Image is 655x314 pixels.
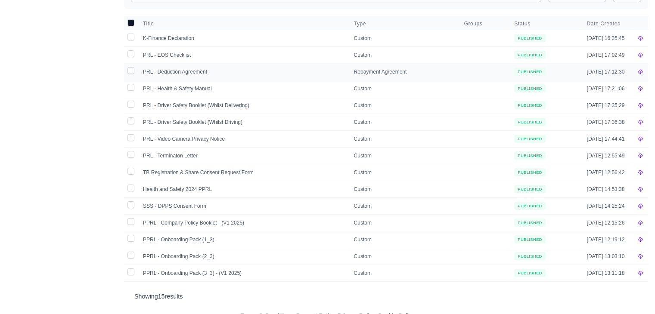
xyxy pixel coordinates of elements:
td: Custom [349,97,459,114]
small: Published [514,118,546,126]
td: [DATE] 13:11:18 [581,265,633,281]
td: Health and Safety 2024 PPRL [138,181,349,197]
span: Groups [464,20,504,27]
small: Published [514,202,546,210]
td: Custom [349,231,459,248]
td: Custom [349,147,459,164]
td: [DATE] 13:03:10 [581,248,633,265]
span: Date Created [587,20,621,27]
td: Custom [349,181,459,197]
small: Published [514,34,546,42]
td: Custom [349,248,459,265]
td: Custom [349,30,459,46]
td: [DATE] 17:12:30 [581,63,633,80]
td: [DATE] 17:21:06 [581,80,633,97]
td: PRL - Video Camera Privacy Notice [138,130,349,147]
small: Published [514,252,546,260]
td: Custom [349,80,459,97]
td: Custom [349,114,459,130]
small: Published [514,68,546,76]
td: Custom [349,130,459,147]
td: Custom [349,164,459,181]
td: PPRL - Onboarding Pack (1_3) [138,231,349,248]
td: PRL - Health & Safety Manual [138,80,349,97]
small: Published [514,51,546,59]
small: Published [514,269,546,277]
td: [DATE] 14:53:38 [581,181,633,197]
small: Published [514,84,546,92]
td: SSS - DPPS Consent Form [138,197,349,214]
td: [DATE] 12:56:42 [581,164,633,181]
td: ТB Registration & Share Consent Request Form [138,164,349,181]
span: Type [354,20,366,27]
iframe: Chat Widget [612,273,655,314]
td: Custom [349,46,459,63]
span: Status [514,20,531,27]
span: 15 [158,293,165,300]
button: Title [143,20,161,27]
button: Status [514,20,537,27]
small: Published [514,219,546,227]
td: PRL - Driver Safety Booklet (Whilst Delivering) [138,97,349,114]
button: Type [354,20,373,27]
td: PPRL - Company Policy Booklet - (V1 2025) [138,214,349,231]
td: [DATE] 17:35:29 [581,97,633,114]
small: Published [514,168,546,176]
td: [DATE] 12:15:26 [581,214,633,231]
td: PPRL - Onboarding Pack (2_3) [138,248,349,265]
td: Custom [349,197,459,214]
small: Published [514,185,546,193]
td: [DATE] 12:55:49 [581,147,633,164]
td: [DATE] 16:35:45 [581,30,633,46]
td: Custom [349,265,459,281]
button: Date Created [587,20,627,27]
td: [DATE] 12:19:12 [581,231,633,248]
td: PPRL - Onboarding Pack (3_3) - (V1 2025) [138,265,349,281]
td: PRL - Terminaton Letter [138,147,349,164]
td: [DATE] 17:02:49 [581,46,633,63]
small: Published [514,101,546,109]
td: Custom [349,214,459,231]
td: Repayment Agreement [349,63,459,80]
td: [DATE] 17:44:41 [581,130,633,147]
p: Showing results [134,292,638,301]
small: Published [514,151,546,160]
small: Published [514,135,546,143]
td: [DATE] 14:25:24 [581,197,633,214]
td: K-Finance Declaration [138,30,349,46]
td: PRL - Deduction Agreement [138,63,349,80]
td: PRL - Driver Safety Booklet (Whilst Driving) [138,114,349,130]
td: PRL - EOS Checklist [138,46,349,63]
td: [DATE] 17:36:38 [581,114,633,130]
span: Title [143,20,154,27]
small: Published [514,235,546,243]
